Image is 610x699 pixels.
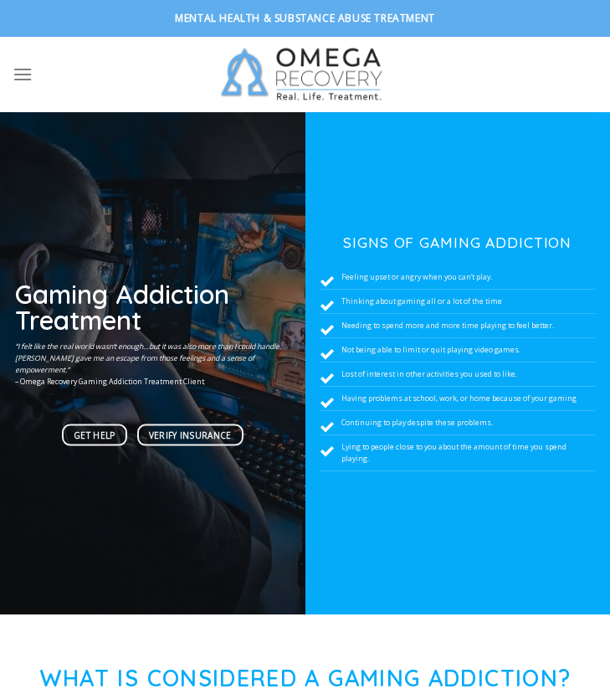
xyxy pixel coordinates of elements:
[15,341,290,388] p: – Omega Recovery Gaming Addiction Treatment Client
[320,363,595,388] li: Lost of interest in other activities you used to like.
[320,388,595,412] li: Having problems at school, work, or home because of your gaming
[320,436,595,472] li: Lying to people close to you about the amount of time you spend playing.
[62,424,127,445] a: Get Help
[13,54,33,95] a: Menu
[320,339,595,363] li: Not being able to limit or quit playing video games.
[320,266,595,290] li: Feeling upset or angry when you can’t play.
[320,412,595,436] li: Continuing to play despite these problems.
[15,342,281,375] em: “I felt like the real world wasn’t enough…but it was also more than I could handle. [PERSON_NAME]...
[149,428,232,441] span: Verify Insurance
[320,236,595,251] h3: Signs of Gaming Addiction
[211,37,399,112] img: Omega Recovery
[137,424,243,445] a: Verify Insurance
[13,665,597,692] h1: What is Considered a Gaming Addiction?
[175,11,435,25] strong: Mental Health & Substance Abuse Treatment
[320,290,595,315] li: Thinking about gaming all or a lot of the time
[320,315,595,339] li: Needing to spend more and more time playing to feel better.
[74,428,115,441] span: Get Help
[15,282,290,333] h1: Gaming Addiction Treatment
